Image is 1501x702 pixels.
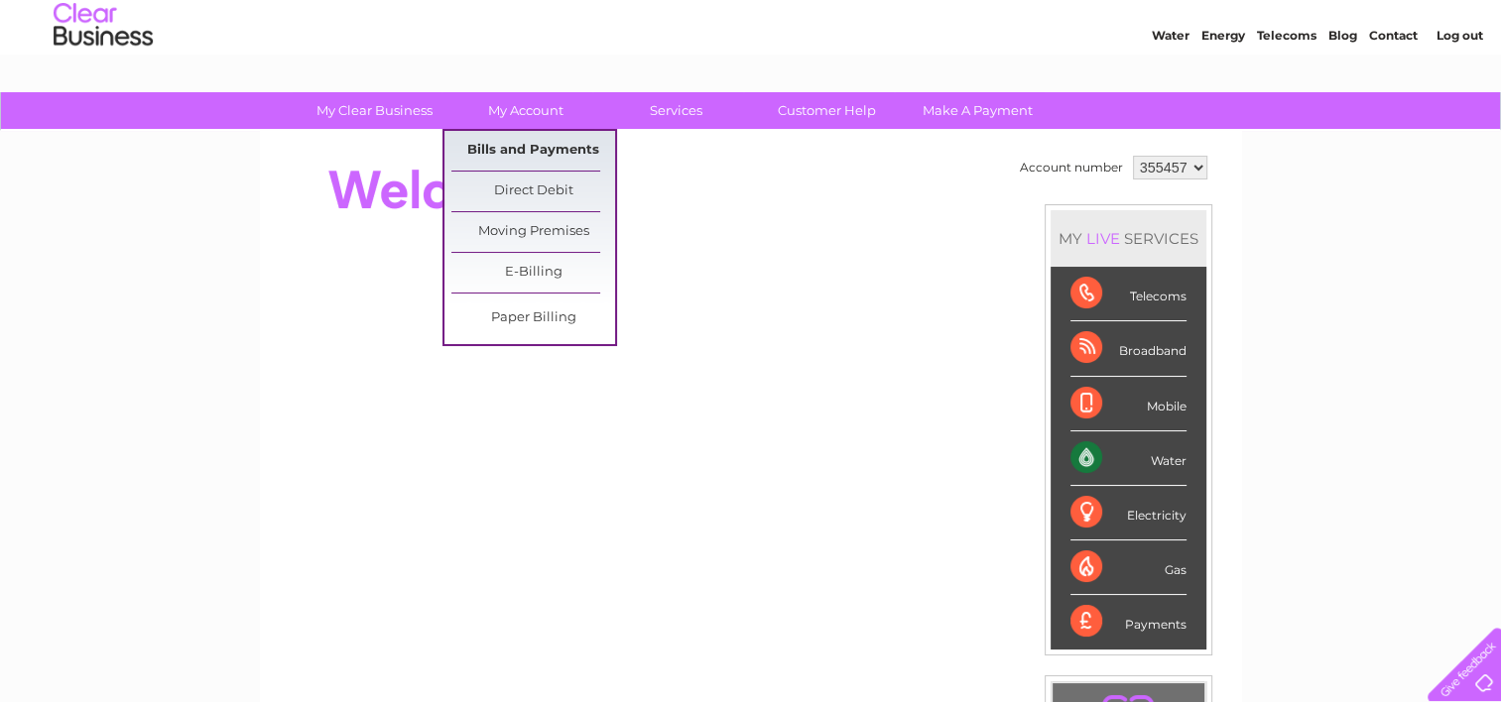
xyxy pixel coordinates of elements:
a: Bills and Payments [451,131,615,171]
div: Telecoms [1070,267,1187,321]
a: Contact [1369,84,1418,99]
div: Mobile [1070,377,1187,431]
div: Gas [1070,540,1187,595]
a: Water [1152,84,1189,99]
a: 0333 014 3131 [1127,10,1264,35]
a: E-Billing [451,253,615,292]
a: Moving Premises [451,212,615,252]
a: Blog [1328,84,1357,99]
div: Clear Business is a trading name of Verastar Limited (registered in [GEOGRAPHIC_DATA] No. 3667643... [283,11,1220,96]
a: Telecoms [1257,84,1316,99]
a: Log out [1436,84,1482,99]
td: Account number [1015,151,1128,184]
a: My Clear Business [293,92,456,129]
a: My Account [443,92,607,129]
a: Energy [1201,84,1245,99]
a: Make A Payment [896,92,1060,129]
a: Paper Billing [451,298,615,338]
div: Electricity [1070,486,1187,540]
a: Customer Help [745,92,909,129]
div: Broadband [1070,321,1187,376]
a: Direct Debit [451,172,615,211]
img: logo.png [53,52,154,112]
div: MY SERVICES [1051,210,1206,267]
div: LIVE [1082,229,1124,248]
a: Services [594,92,758,129]
div: Water [1070,431,1187,486]
div: Payments [1070,595,1187,648]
